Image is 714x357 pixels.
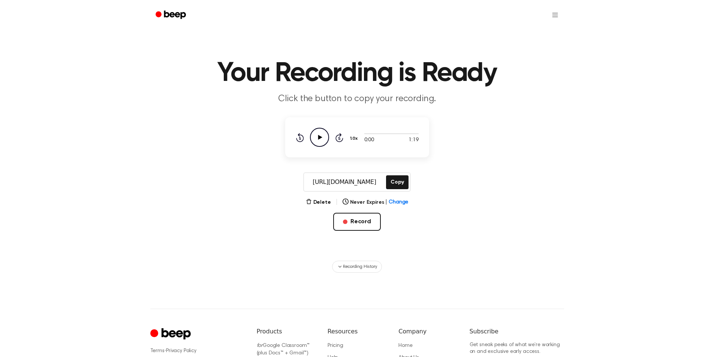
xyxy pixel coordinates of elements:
[257,343,310,356] a: forGoogle Classroom™ (plus Docs™ + Gmail™)
[398,343,412,348] a: Home
[343,199,409,206] button: Never Expires|Change
[385,199,387,206] span: |
[335,198,338,207] span: |
[386,175,408,189] button: Copy
[398,327,457,336] h6: Company
[343,263,377,270] span: Recording History
[150,8,193,22] a: Beep
[165,60,549,87] h1: Your Recording is Ready
[470,327,564,336] h6: Subscribe
[470,342,564,355] p: Get sneak peeks of what we’re working on and exclusive early access.
[328,327,386,336] h6: Resources
[213,93,501,105] p: Click the button to copy your recording.
[349,132,361,145] button: 1.0x
[389,199,408,206] span: Change
[328,343,343,348] a: Pricing
[333,213,381,231] button: Record
[257,343,263,348] i: for
[150,348,165,354] a: Terms
[150,327,193,342] a: Cruip
[306,199,331,206] button: Delete
[150,347,245,355] div: ·
[409,136,418,144] span: 1:19
[166,348,196,354] a: Privacy Policy
[546,6,564,24] button: Open menu
[364,136,374,144] span: 0:00
[332,261,382,273] button: Recording History
[257,327,316,336] h6: Products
